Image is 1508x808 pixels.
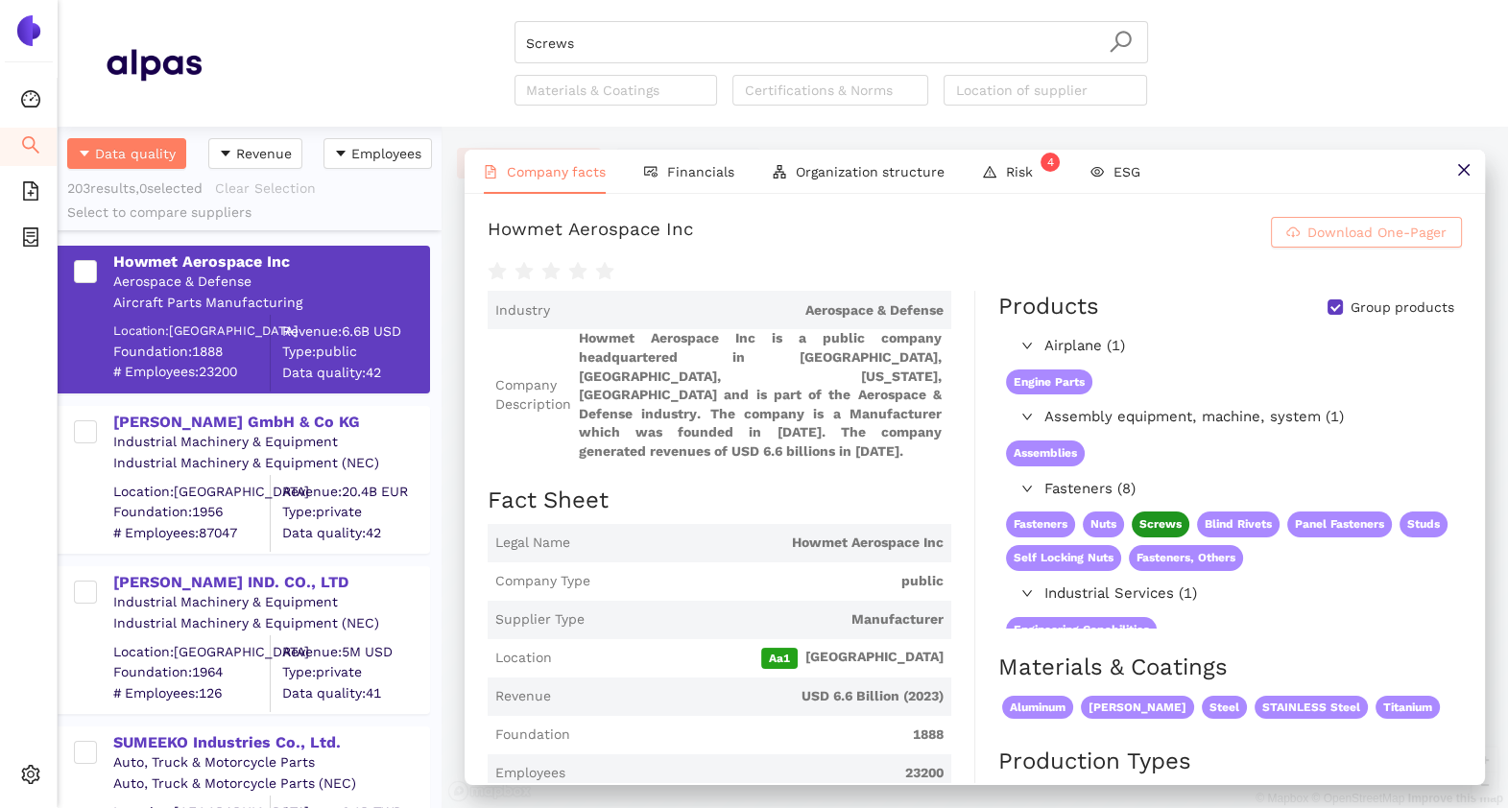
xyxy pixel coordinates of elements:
div: Revenue: 5M USD [282,642,428,661]
span: ESG [1113,164,1140,179]
span: Company Description [495,376,571,414]
span: Howmet Aerospace Inc [578,534,944,553]
span: star [568,262,587,281]
span: Company facts [507,164,606,179]
span: Fasteners, Others [1129,545,1243,571]
span: Steel [1202,696,1247,720]
img: Homepage [106,40,202,88]
h2: Materials & Coatings [998,652,1462,684]
span: Employees [351,143,421,164]
span: Group products [1343,298,1462,318]
span: star [515,262,534,281]
span: Aa1 [761,648,798,669]
span: [PERSON_NAME] [1081,696,1194,720]
span: star [488,262,507,281]
span: # Employees: 87047 [113,523,270,542]
div: Location: [GEOGRAPHIC_DATA] [113,482,270,501]
span: fund-view [644,165,658,178]
span: right [1021,411,1033,422]
span: Fasteners [1006,511,1075,537]
div: Revenue: 20.4B EUR [282,482,428,501]
span: Foundation: 1888 [113,342,270,361]
span: Company Type [495,572,590,591]
span: Airplane (1) [1044,335,1452,358]
span: Revenue [495,687,551,706]
div: Auto, Truck & Motorcycle Parts [113,753,428,772]
span: Industry [495,301,550,321]
div: Industrial Machinery & Equipment [113,593,428,612]
span: Data quality: 42 [282,363,428,382]
span: Engine Parts [1006,369,1092,395]
span: warning [983,165,996,178]
span: Assembly equipment, machine, system (1) [1044,406,1452,429]
span: Aluminum [1002,696,1073,720]
span: Foundation: 1964 [113,663,270,682]
span: Howmet Aerospace Inc is a public company headquartered in [GEOGRAPHIC_DATA], [GEOGRAPHIC_DATA], [... [579,329,944,461]
div: Auto, Truck & Motorcycle Parts (NEC) [113,774,428,794]
span: Nuts [1083,511,1124,537]
div: Aircraft Parts Manufacturing [113,294,428,313]
span: Risk [1006,164,1052,179]
span: close [1456,162,1472,178]
span: right [1021,587,1033,599]
span: Data quality: 41 [282,683,428,702]
span: Revenue [236,143,292,164]
button: caret-downRevenue [208,138,302,169]
div: [PERSON_NAME] GmbH & Co KG [113,412,428,433]
div: Select to compare suppliers [67,203,432,223]
span: dashboard [21,83,40,121]
div: [PERSON_NAME] IND. CO., LTD [113,572,428,593]
div: Assembly equipment, machine, system (1) [998,402,1460,433]
h2: Fact Sheet [488,485,951,517]
span: Foundation [495,725,570,745]
span: Legal Name [495,534,570,553]
span: right [1021,483,1033,494]
span: Assemblies [1006,440,1085,466]
span: Panel Fasteners [1287,511,1392,537]
span: container [21,221,40,259]
button: close [1442,150,1485,193]
span: 1888 [578,725,944,745]
h2: Production Types [998,746,1462,778]
span: Financials [667,164,734,179]
span: file-add [21,175,40,213]
div: Industrial Machinery & Equipment [113,433,428,452]
div: Airplane (1) [998,331,1460,362]
div: Location: [GEOGRAPHIC_DATA] [113,642,270,661]
button: caret-downData quality [67,138,186,169]
span: setting [21,758,40,796]
div: Industrial Services (1) [998,579,1460,609]
button: caret-downEmployees [323,138,432,169]
span: Screws [1139,517,1182,531]
span: Type: private [282,503,428,522]
span: USD 6.6 Billion (2023) [559,687,944,706]
span: Blind Rivets [1197,511,1280,537]
span: 23200 [573,764,944,783]
span: Engineering Capabilities [1006,617,1157,643]
div: Fasteners (8) [998,474,1460,505]
span: caret-down [334,147,347,162]
div: Location: [GEOGRAPHIC_DATA] [113,321,270,339]
span: Titanium [1376,696,1440,720]
span: public [598,572,944,591]
span: Foundation: 1956 [113,503,270,522]
span: Fasteners (8) [1044,478,1452,501]
span: Organization structure [796,164,945,179]
span: caret-down [219,147,232,162]
div: Aerospace & Defense [113,273,428,292]
sup: 4 [1041,153,1060,172]
span: star [595,262,614,281]
div: SUMEEKO Industries Co., Ltd. [113,732,428,753]
span: Industrial Services (1) [1044,582,1452,606]
div: Howmet Aerospace Inc [488,217,693,248]
span: cloud-download [1286,226,1300,241]
span: file-text [484,165,497,178]
span: Download One-Pager [1307,222,1447,243]
span: STAINLESS Steel [1255,696,1368,720]
div: Howmet Aerospace Inc [113,251,428,273]
span: Supplier Type [495,610,585,630]
span: apartment [773,165,786,178]
span: [GEOGRAPHIC_DATA] [560,648,944,669]
span: Manufacturer [592,610,944,630]
span: 4 [1047,155,1054,169]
